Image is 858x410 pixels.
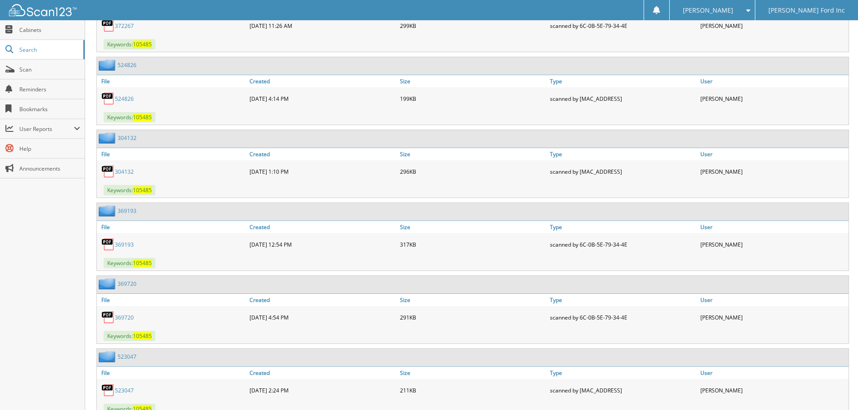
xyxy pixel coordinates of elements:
[19,125,74,133] span: User Reports
[104,258,155,268] span: Keywords:
[548,308,698,326] div: scanned by 6C-0B-5E-79-34-4E
[101,383,115,397] img: PDF.png
[247,308,398,326] div: [DATE] 4:54 PM
[398,17,548,35] div: 299KB
[97,148,247,160] a: File
[99,132,118,144] img: folder2.png
[133,259,152,267] span: 105485
[698,17,849,35] div: [PERSON_NAME]
[101,238,115,251] img: PDF.png
[398,75,548,87] a: Size
[548,381,698,399] div: scanned by [MAC_ADDRESS]
[247,367,398,379] a: Created
[133,113,152,121] span: 105485
[398,308,548,326] div: 291KB
[698,148,849,160] a: User
[247,17,398,35] div: [DATE] 11:26 AM
[104,185,155,195] span: Keywords:
[104,331,155,341] span: Keywords:
[118,207,136,215] a: 369193
[247,75,398,87] a: Created
[133,41,152,48] span: 105485
[247,162,398,180] div: [DATE] 1:10 PM
[698,162,849,180] div: [PERSON_NAME]
[698,221,849,233] a: User
[548,235,698,253] div: scanned by 6C-0B-5E-79-34-4E
[99,351,118,362] img: folder2.png
[548,162,698,180] div: scanned by [MAC_ADDRESS]
[548,294,698,306] a: Type
[19,26,80,34] span: Cabinets
[548,17,698,35] div: scanned by 6C-0B-5E-79-34-4E
[247,294,398,306] a: Created
[133,186,152,194] span: 105485
[398,90,548,108] div: 199KB
[698,294,849,306] a: User
[19,46,79,54] span: Search
[99,59,118,71] img: folder2.png
[813,367,858,410] iframe: Chat Widget
[247,381,398,399] div: [DATE] 2:24 PM
[115,241,134,248] a: 369193
[247,148,398,160] a: Created
[247,235,398,253] div: [DATE] 12:54 PM
[548,75,698,87] a: Type
[97,294,247,306] a: File
[118,61,136,69] a: 524826
[19,86,80,93] span: Reminders
[115,22,134,30] a: 372267
[548,90,698,108] div: scanned by [MAC_ADDRESS]
[104,39,155,50] span: Keywords:
[115,314,134,321] a: 369720
[698,381,849,399] div: [PERSON_NAME]
[118,353,136,360] a: 523047
[118,280,136,288] a: 369720
[19,66,80,73] span: Scan
[99,205,118,216] img: folder2.png
[683,8,733,13] span: [PERSON_NAME]
[19,145,80,153] span: Help
[698,308,849,326] div: [PERSON_NAME]
[115,95,134,103] a: 524826
[548,367,698,379] a: Type
[398,381,548,399] div: 211KB
[698,367,849,379] a: User
[398,221,548,233] a: Size
[247,221,398,233] a: Created
[133,332,152,340] span: 105485
[548,221,698,233] a: Type
[101,165,115,178] img: PDF.png
[698,90,849,108] div: [PERSON_NAME]
[97,367,247,379] a: File
[768,8,845,13] span: [PERSON_NAME] Ford Inc
[398,294,548,306] a: Size
[99,278,118,289] img: folder2.png
[698,75,849,87] a: User
[398,148,548,160] a: Size
[97,221,247,233] a: File
[97,75,247,87] a: File
[115,168,134,176] a: 304132
[9,4,77,16] img: scan123-logo-white.svg
[101,92,115,105] img: PDF.png
[548,148,698,160] a: Type
[104,112,155,122] span: Keywords:
[101,19,115,32] img: PDF.png
[698,235,849,253] div: [PERSON_NAME]
[19,105,80,113] span: Bookmarks
[101,311,115,324] img: PDF.png
[398,367,548,379] a: Size
[115,387,134,394] a: 523047
[398,235,548,253] div: 317KB
[19,165,80,172] span: Announcements
[247,90,398,108] div: [DATE] 4:14 PM
[118,134,136,142] a: 304132
[398,162,548,180] div: 296KB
